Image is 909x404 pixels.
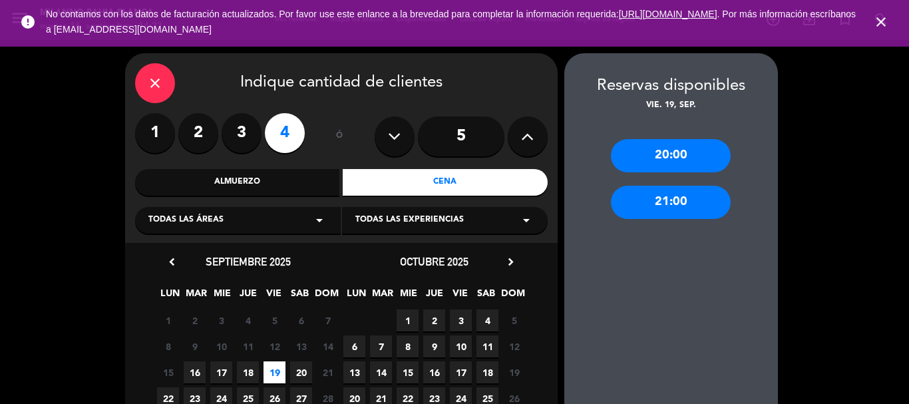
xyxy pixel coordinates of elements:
[343,335,365,357] span: 6
[476,335,498,357] span: 11
[157,335,179,357] span: 8
[345,286,367,307] span: LUN
[475,286,497,307] span: SAB
[397,286,419,307] span: MIE
[611,186,731,219] div: 21:00
[265,113,305,153] label: 4
[450,335,472,357] span: 10
[423,335,445,357] span: 9
[210,309,232,331] span: 3
[290,335,312,357] span: 13
[873,14,889,30] i: close
[370,335,392,357] span: 7
[423,309,445,331] span: 2
[518,212,534,228] i: arrow_drop_down
[370,361,392,383] span: 14
[397,361,419,383] span: 15
[184,361,206,383] span: 16
[476,361,498,383] span: 18
[289,286,311,307] span: SAB
[290,361,312,383] span: 20
[317,309,339,331] span: 7
[476,309,498,331] span: 4
[503,309,525,331] span: 5
[184,309,206,331] span: 2
[315,286,337,307] span: DOM
[135,113,175,153] label: 1
[178,113,218,153] label: 2
[619,9,717,19] a: [URL][DOMAIN_NAME]
[400,255,468,268] span: octubre 2025
[46,9,856,35] a: . Por más información escríbanos a [EMAIL_ADDRESS][DOMAIN_NAME]
[450,309,472,331] span: 3
[423,361,445,383] span: 16
[504,255,518,269] i: chevron_right
[148,214,224,227] span: Todas las áreas
[210,361,232,383] span: 17
[397,335,419,357] span: 8
[423,286,445,307] span: JUE
[147,75,163,91] i: close
[237,309,259,331] span: 4
[503,361,525,383] span: 19
[210,335,232,357] span: 10
[135,169,340,196] div: Almuerzo
[264,309,285,331] span: 5
[355,214,464,227] span: Todas las experiencias
[501,286,523,307] span: DOM
[343,169,548,196] div: Cena
[184,335,206,357] span: 9
[263,286,285,307] span: VIE
[397,309,419,331] span: 1
[46,9,856,35] span: No contamos con los datos de facturación actualizados. Por favor use este enlance a la brevedad p...
[611,139,731,172] div: 20:00
[290,309,312,331] span: 6
[206,255,291,268] span: septiembre 2025
[371,286,393,307] span: MAR
[211,286,233,307] span: MIE
[222,113,262,153] label: 3
[264,335,285,357] span: 12
[564,73,778,99] div: Reservas disponibles
[311,212,327,228] i: arrow_drop_down
[135,63,548,103] div: Indique cantidad de clientes
[237,361,259,383] span: 18
[157,309,179,331] span: 1
[165,255,179,269] i: chevron_left
[450,361,472,383] span: 17
[237,286,259,307] span: JUE
[157,361,179,383] span: 15
[317,361,339,383] span: 21
[237,335,259,357] span: 11
[317,335,339,357] span: 14
[185,286,207,307] span: MAR
[503,335,525,357] span: 12
[318,113,361,160] div: ó
[449,286,471,307] span: VIE
[564,99,778,112] div: vie. 19, sep.
[20,14,36,30] i: error
[264,361,285,383] span: 19
[159,286,181,307] span: LUN
[343,361,365,383] span: 13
